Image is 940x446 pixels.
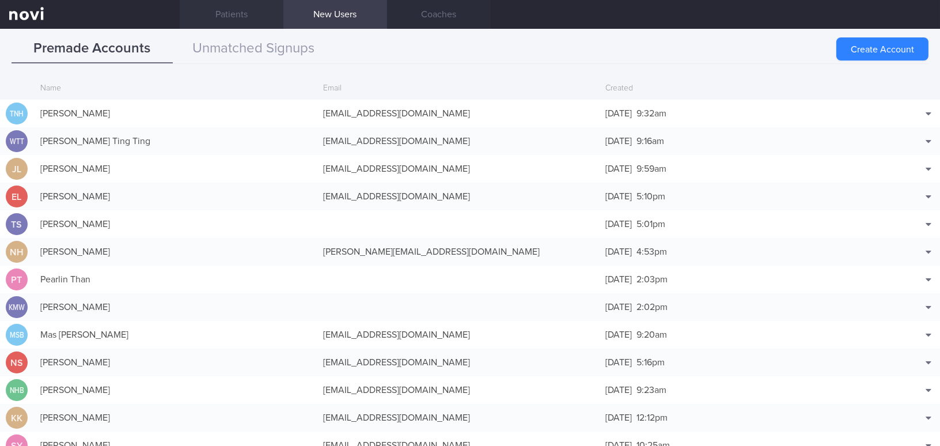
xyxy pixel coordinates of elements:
[605,137,632,146] span: [DATE]
[636,413,668,422] span: 12:12pm
[636,192,665,201] span: 5:10pm
[605,358,632,367] span: [DATE]
[636,137,664,146] span: 9:16am
[35,379,317,402] div: [PERSON_NAME]
[636,275,668,284] span: 2:03pm
[317,78,600,100] div: Email
[35,102,317,125] div: [PERSON_NAME]
[636,109,666,118] span: 9:32am
[605,330,632,339] span: [DATE]
[7,379,26,402] div: NHB
[600,78,882,100] div: Created
[636,330,667,339] span: 9:20am
[35,78,317,100] div: Name
[605,303,632,312] span: [DATE]
[636,220,665,229] span: 5:01pm
[317,157,600,180] div: [EMAIL_ADDRESS][DOMAIN_NAME]
[6,407,28,429] div: KK
[12,35,173,63] button: Premade Accounts
[317,130,600,153] div: [EMAIL_ADDRESS][DOMAIN_NAME]
[605,192,632,201] span: [DATE]
[317,406,600,429] div: [EMAIL_ADDRESS][DOMAIN_NAME]
[35,213,317,236] div: [PERSON_NAME]
[173,35,334,63] button: Unmatched Signups
[317,379,600,402] div: [EMAIL_ADDRESS][DOMAIN_NAME]
[35,268,317,291] div: Pearlin Than
[636,164,666,173] span: 9:59am
[636,247,667,256] span: 4:53pm
[605,275,632,284] span: [DATE]
[35,406,317,429] div: [PERSON_NAME]
[605,247,632,256] span: [DATE]
[6,213,28,236] div: TS
[6,269,28,291] div: PT
[6,158,28,180] div: JL
[636,358,665,367] span: 5:16pm
[35,296,317,319] div: [PERSON_NAME]
[7,130,26,153] div: WTT
[605,220,632,229] span: [DATE]
[35,240,317,263] div: [PERSON_NAME]
[317,102,600,125] div: [EMAIL_ADDRESS][DOMAIN_NAME]
[636,303,668,312] span: 2:02pm
[317,185,600,208] div: [EMAIL_ADDRESS][DOMAIN_NAME]
[605,109,632,118] span: [DATE]
[605,413,632,422] span: [DATE]
[317,240,600,263] div: [PERSON_NAME][EMAIL_ADDRESS][DOMAIN_NAME]
[605,385,632,395] span: [DATE]
[605,164,632,173] span: [DATE]
[6,186,28,208] div: EL
[6,241,28,263] div: NH
[317,323,600,346] div: [EMAIL_ADDRESS][DOMAIN_NAME]
[7,324,26,346] div: MSB
[35,185,317,208] div: [PERSON_NAME]
[636,385,666,395] span: 9:23am
[35,130,317,153] div: [PERSON_NAME] Ting Ting
[7,103,26,125] div: TNH
[836,37,928,61] button: Create Account
[7,296,26,319] div: KMW
[35,351,317,374] div: [PERSON_NAME]
[317,351,600,374] div: [EMAIL_ADDRESS][DOMAIN_NAME]
[35,157,317,180] div: [PERSON_NAME]
[6,351,28,374] div: NS
[35,323,317,346] div: Mas [PERSON_NAME]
